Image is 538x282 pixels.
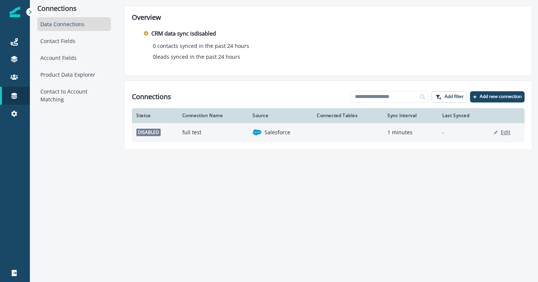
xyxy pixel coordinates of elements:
[387,113,433,119] div: Sync Interval
[383,123,438,142] td: 1 minutes
[153,53,240,61] p: 0 leads synced in the past 24 hours
[442,129,485,136] p: -
[153,42,249,50] p: 0 contacts synced in the past 24 hours
[37,34,111,48] div: Contact Fields
[132,13,525,22] h2: Overview
[317,113,378,119] div: Connected Tables
[37,68,111,82] div: Product Data Explorer
[265,129,290,136] p: Salesforce
[178,123,248,142] td: full test
[253,113,308,119] div: Source
[37,17,111,31] div: Data Connections
[132,123,525,142] a: disabledfull testsalesforceSalesforce1 minutes-Edit
[480,94,522,99] p: Add new connection
[151,29,216,38] p: CRM data sync is disabled
[253,128,262,137] img: salesforce
[445,94,464,99] p: Add filter
[182,113,244,119] div: Connection Name
[132,93,171,101] h1: Connections
[37,4,111,13] p: Connections
[37,85,111,106] div: Contact to Account Matching
[470,91,525,102] button: Add new connection
[442,113,485,119] div: Last Synced
[501,129,510,136] p: Edit
[494,129,510,136] button: Edit
[136,129,161,136] span: disabled
[10,7,20,17] img: Inflection
[432,91,467,102] button: Add filter
[37,51,111,65] div: Account Fields
[136,113,173,119] div: Status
